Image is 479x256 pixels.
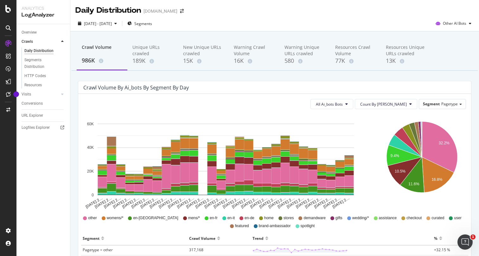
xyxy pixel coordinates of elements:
span: brand-ambassador [259,223,291,229]
div: 189K [132,57,173,65]
span: Pagetype = other [83,247,113,253]
div: Analytics [22,5,65,11]
a: Segments Distribution [24,57,66,70]
a: Logfiles Explorer [22,124,66,131]
span: womens/* [107,215,124,221]
span: mens/* [188,215,200,221]
div: Crawls [22,38,33,45]
span: 1 [470,234,476,240]
span: gifts [335,215,342,221]
span: Pagetype [441,101,458,107]
a: HTTP Codes [24,73,66,79]
div: HTTP Codes [24,73,46,79]
text: 60K [87,122,94,126]
span: en-[GEOGRAPHIC_DATA] [133,215,178,221]
div: Daily Distribution [75,5,141,16]
span: Count By Day [360,102,407,107]
span: checkout [406,215,422,221]
text: 11.6% [408,182,419,186]
div: Segments Distribution [24,57,60,70]
a: Crawls [22,38,59,45]
text: 20K [87,169,94,174]
span: stores [284,215,294,221]
span: Segment [423,101,440,107]
span: other [88,215,97,221]
div: 16K [234,57,274,65]
a: Overview [22,29,66,36]
div: Crawl Volume by ai_bots by Segment by Day [83,84,189,91]
div: Unique URLs crawled [132,44,173,57]
span: user [454,215,461,221]
div: LogAnalyzer [22,11,65,19]
div: arrow-right-arrow-left [180,9,184,13]
button: [DATE] - [DATE] [75,18,119,29]
a: URL Explorer [22,112,66,119]
span: demandware [303,215,325,221]
span: assistance [379,215,397,221]
span: wedding/* [352,215,369,221]
span: en-fr [210,215,218,221]
span: Segments [134,21,152,26]
div: 986K [82,56,122,65]
div: URL Explorer [22,112,43,119]
div: Segment [83,233,99,243]
div: Overview [22,29,37,36]
span: featured [235,223,249,229]
a: Visits [22,91,59,98]
div: 15K [183,57,224,65]
span: en-it [227,215,235,221]
span: spotlight [301,223,315,229]
div: Crawl Volume [189,233,215,243]
span: curated [431,215,444,221]
text: 16.8% [431,177,442,182]
button: Other AI Bots [433,18,474,29]
div: Visits [22,91,31,98]
div: 77K [335,57,376,65]
div: Resources Crawl Volume [335,44,376,57]
div: New Unique URLs crawled [183,44,224,57]
div: Conversions [22,100,43,107]
div: Trend [252,233,264,243]
iframe: Intercom live chat [457,234,473,250]
text: 40K [87,146,94,150]
div: Warning Crawl Volume [234,44,274,57]
div: [DOMAIN_NAME] [144,8,177,14]
div: Resources [24,82,42,89]
span: 317,168 [189,247,203,253]
div: 13K [386,57,426,65]
div: Crawl Volume [82,44,122,56]
text: 32.2% [438,141,449,146]
a: Daily Distribution [24,48,66,54]
text: 9.4% [390,154,399,158]
span: [DATE] - [DATE] [84,21,112,26]
div: Tooltip anchor [13,91,19,97]
button: Count By [PERSON_NAME] [355,99,417,109]
div: Daily Distribution [24,48,54,54]
span: +32.15 % [434,247,450,253]
span: Other AI Bots [443,21,466,26]
div: Logfiles Explorer [22,124,50,131]
div: 580 [284,57,325,65]
span: en-de [245,215,254,221]
svg: A chart. [378,114,466,209]
a: Resources [24,82,66,89]
button: Segments [125,18,155,29]
div: Resources Unique URLs crawled [386,44,426,57]
div: % [434,233,437,243]
span: All Ai_bots Bots [316,102,343,107]
text: 0 [92,193,94,197]
text: 10.5% [394,169,405,174]
span: home [264,215,274,221]
svg: A chart. [83,114,368,209]
div: Warning Unique URLs crawled [284,44,325,57]
a: Conversions [22,100,66,107]
button: All Ai_bots Bots [310,99,353,109]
